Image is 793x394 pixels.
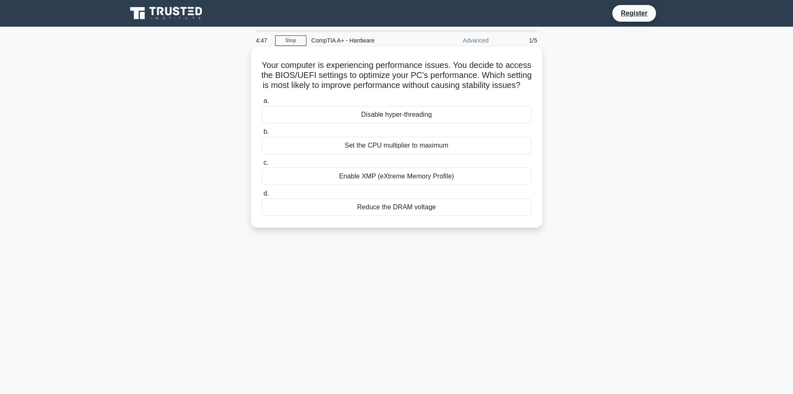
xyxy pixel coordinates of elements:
a: Register [616,8,652,18]
div: 4:47 [251,32,275,49]
span: c. [264,159,268,166]
h5: Your computer is experiencing performance issues. You decide to access the BIOS/UEFI settings to ... [261,60,532,91]
div: Reduce the DRAM voltage [262,198,532,216]
div: Disable hyper-threading [262,106,532,123]
div: CompTIA A+ - Hardware [306,32,421,49]
a: Stop [275,35,306,46]
span: d. [264,190,269,197]
div: Set the CPU multiplier to maximum [262,137,532,154]
div: Advanced [421,32,494,49]
span: b. [264,128,269,135]
span: a. [264,97,269,104]
div: Enable XMP (eXtreme Memory Profile) [262,168,532,185]
div: 1/5 [494,32,542,49]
